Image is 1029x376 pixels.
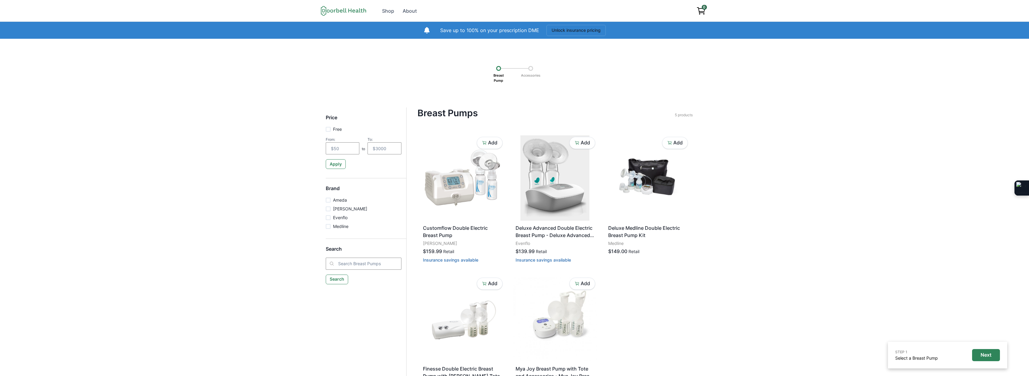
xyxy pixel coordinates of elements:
[675,112,693,118] p: 5 products
[382,7,394,15] div: Shop
[516,248,535,255] p: $139.99
[981,352,991,358] p: Next
[326,159,346,169] button: Apply
[536,248,547,255] p: Retail
[606,135,689,260] a: Deluxe Medline Double Electric Breast Pump KitMedline$149.00Retail
[628,248,639,255] p: Retail
[326,137,360,142] div: From:
[423,257,478,262] button: Insurance savings available
[488,281,497,286] p: Add
[423,248,442,255] p: $159.99
[516,224,594,239] p: Deluxe Advanced Double Electric Breast Pump - Deluxe Advanced Double Electric Breast Pump
[519,71,543,80] p: Accessories
[362,146,365,154] p: to
[1016,182,1027,194] img: Extension Icon
[606,135,689,221] img: 9os50jfgps5oa9wy78ytir68n9fc
[569,137,595,149] button: Add
[440,27,539,34] p: Save up to 100% on your prescription DME
[581,281,590,286] p: Add
[608,224,687,239] p: Deluxe Medline Double Electric Breast Pump Kit
[513,135,597,267] a: Deluxe Advanced Double Electric Breast Pump - Deluxe Advanced Double Electric Breast PumpEvenflo$...
[368,137,401,142] div: To:
[477,278,503,290] button: Add
[513,276,597,361] img: 4lep2cjnb0use3mod0hgz8v43gbr
[546,25,606,36] button: Unlock insurance pricing
[488,140,497,146] p: Add
[378,5,398,17] a: Shop
[403,7,417,15] div: About
[423,224,502,239] p: Customflow Double Electric Breast Pump
[516,257,571,262] button: Insurance savings available
[333,206,367,212] p: [PERSON_NAME]
[694,5,708,17] a: View cart
[662,137,688,149] button: Add
[333,214,348,221] p: Evenflo
[326,275,348,284] button: Search
[702,5,707,10] span: 0
[477,137,503,149] button: Add
[972,349,1000,361] button: Next
[399,5,421,17] a: About
[491,71,506,85] p: Breast Pump
[326,115,401,126] h5: Price
[443,248,454,255] p: Retail
[421,276,504,361] img: i0lekl1s3tdzvtxplvrfjbus3bd5
[368,142,401,154] input: $3000
[516,240,594,246] p: Evenflo
[326,186,401,197] h5: Brand
[513,135,597,221] img: fzin0t1few8pe41icjkqlnikcovo
[326,258,401,270] input: Search Breast Pumps
[326,142,360,154] input: $50
[333,197,347,203] p: Ameda
[326,246,401,257] h5: Search
[333,126,342,132] p: Free
[421,135,504,221] img: n5cxtj4n8fh8lu867ojklczjhbt3
[608,240,687,246] p: Medline
[895,349,938,355] p: STEP 1
[673,140,683,146] p: Add
[417,107,675,118] h4: Breast Pumps
[581,140,590,146] p: Add
[608,248,627,255] p: $149.00
[569,278,595,290] button: Add
[423,240,502,246] p: [PERSON_NAME]
[421,135,504,267] a: Customflow Double Electric Breast Pump[PERSON_NAME]$159.99RetailInsurance savings available
[895,355,938,361] a: Select a Breast Pump
[333,223,348,229] p: Medline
